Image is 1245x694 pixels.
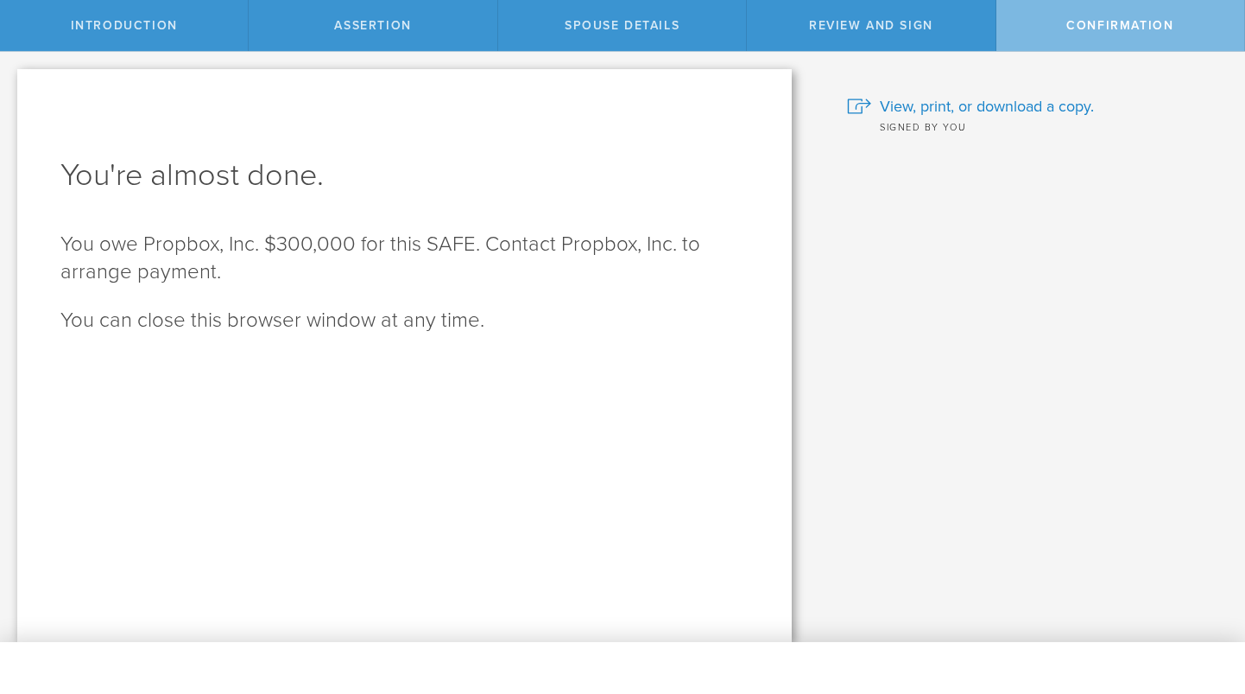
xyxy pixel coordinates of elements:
[880,95,1094,118] span: View, print, or download a copy.
[565,18,679,33] span: Spouse Details
[809,18,933,33] span: Review and Sign
[334,18,411,33] span: assertion
[847,118,1219,135] div: Signed by You
[71,18,178,33] span: Introduction
[60,307,749,334] p: You can close this browser window at any time.
[1159,559,1245,642] iframe: Chat Widget
[60,155,749,196] h1: You're almost done.
[1066,18,1173,33] span: Confirmation
[60,231,749,286] p: You owe Propbox, Inc. $300,000 for this SAFE. Contact Propbox, Inc. to arrange payment.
